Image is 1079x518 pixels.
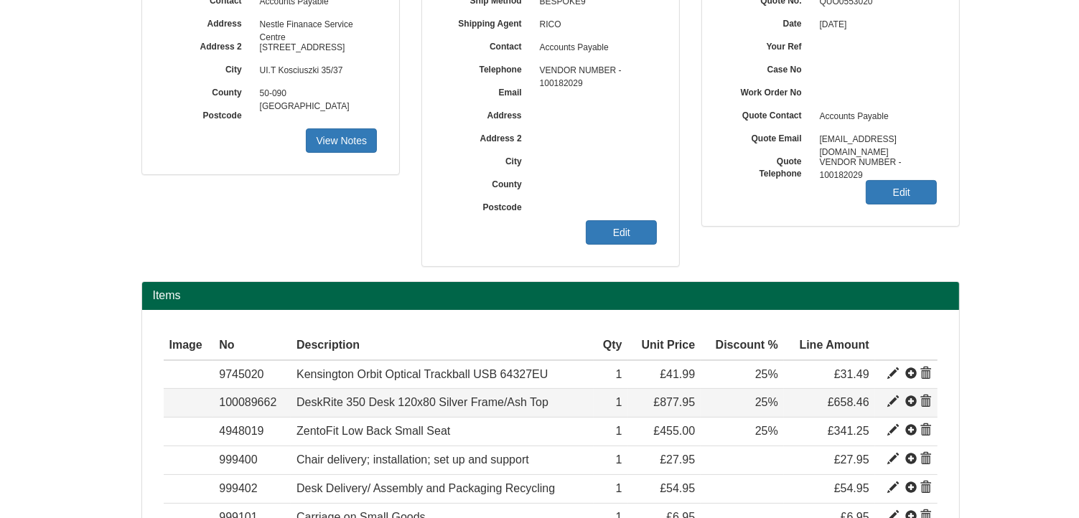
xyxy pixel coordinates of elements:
span: £54.95 [660,482,695,494]
span: Kensington Orbit Optical Trackball USB 64327EU [296,368,548,380]
span: UI.T Kosciuszki 35/37 [253,60,378,83]
a: Edit [586,220,657,245]
label: Your Ref [724,37,813,53]
th: Unit Price [628,331,701,360]
label: Quote Telephone [724,151,813,180]
td: 100089662 [213,389,291,418]
span: [DATE] [813,14,938,37]
span: 1 [616,482,622,494]
span: 25% [755,425,778,437]
span: 1 [616,425,622,437]
td: 4948019 [213,418,291,446]
th: Discount % [701,331,784,360]
span: £658.46 [828,396,869,408]
td: 999400 [213,446,291,475]
span: £877.95 [653,396,695,408]
th: Qty [594,331,628,360]
span: 1 [616,453,622,466]
label: Shipping Agent [444,14,533,30]
span: 1 [616,396,622,408]
a: View Notes [306,128,377,153]
label: City [444,151,533,168]
span: £54.95 [834,482,869,494]
span: Chair delivery; installation; set up and support [296,453,529,466]
th: Description [291,331,594,360]
span: 50-090 [GEOGRAPHIC_DATA] [253,83,378,105]
span: 25% [755,368,778,380]
label: Address [444,105,533,122]
span: 1 [616,368,622,380]
label: City [164,60,253,76]
span: DeskRite 350 Desk 120x80 Silver Frame/Ash Top [296,396,548,408]
label: Address 2 [164,37,253,53]
label: Email [444,83,533,99]
span: £41.99 [660,368,695,380]
span: RICO [533,14,658,37]
label: Date [724,14,813,30]
span: £455.00 [653,425,695,437]
label: Work Order No [724,83,813,99]
span: VENDOR NUMBER - 100182029 [813,151,938,174]
label: County [164,83,253,99]
span: Accounts Payable [533,37,658,60]
span: £341.25 [828,425,869,437]
span: [EMAIL_ADDRESS][DOMAIN_NAME] [813,128,938,151]
th: Line Amount [784,331,875,360]
label: Quote Email [724,128,813,145]
td: 9745020 [213,360,291,389]
label: Contact [444,37,533,53]
span: 25% [755,396,778,408]
label: Postcode [164,105,253,122]
span: VENDOR NUMBER - 100182029 [533,60,658,83]
label: Quote Contact [724,105,813,122]
label: Address [164,14,253,30]
th: Image [164,331,214,360]
span: Accounts Payable [813,105,938,128]
span: ZentoFit Low Back Small Seat [296,425,450,437]
span: Nestle Finanace Service Centre [253,14,378,37]
label: County [444,174,533,191]
span: £27.95 [660,453,695,466]
td: 999402 [213,475,291,504]
label: Case No [724,60,813,76]
span: £27.95 [834,453,869,466]
th: No [213,331,291,360]
span: £31.49 [834,368,869,380]
label: Telephone [444,60,533,76]
label: Address 2 [444,128,533,145]
label: Postcode [444,197,533,214]
h2: Items [153,289,948,302]
span: [STREET_ADDRESS] [253,37,378,60]
a: Edit [866,180,937,204]
span: Desk Delivery/ Assembly and Packaging Recycling [296,482,555,494]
